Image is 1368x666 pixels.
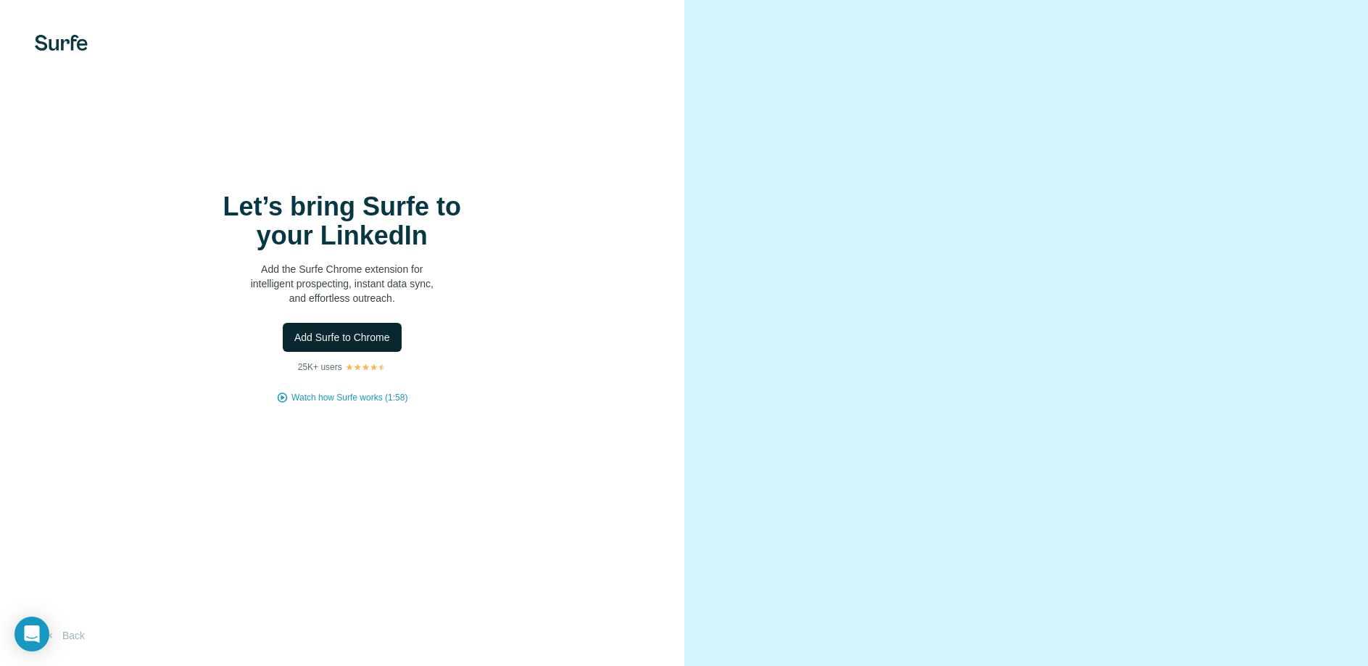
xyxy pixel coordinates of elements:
[298,361,342,374] p: 25K+ users
[291,391,407,404] button: Watch how Surfe works (1:58)
[35,35,88,51] img: Surfe's logo
[35,622,95,649] button: Back
[283,323,402,352] button: Add Surfe to Chrome
[294,330,390,345] span: Add Surfe to Chrome
[197,262,487,305] p: Add the Surfe Chrome extension for intelligent prospecting, instant data sync, and effortless out...
[197,192,487,250] h1: Let’s bring Surfe to your LinkedIn
[14,617,49,651] div: Open Intercom Messenger
[345,363,386,371] img: Rating Stars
